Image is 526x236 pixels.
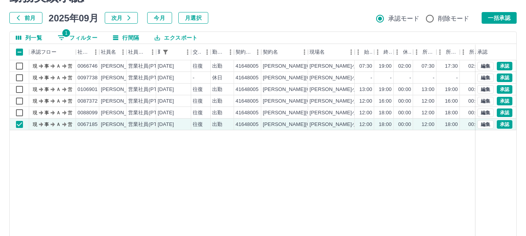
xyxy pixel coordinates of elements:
div: 勤務区分 [211,44,234,60]
button: 編集 [477,85,494,94]
div: 所定休憩 [460,44,483,60]
text: 事 [44,98,49,104]
div: 0087372 [77,98,98,105]
div: 社員番号 [76,44,99,60]
div: 00:00 [468,121,481,128]
div: 12:00 [422,109,435,117]
div: 休憩 [403,44,412,60]
div: 19:00 [445,86,458,93]
div: [DATE] [158,86,174,93]
div: 交通費 [191,44,211,60]
div: 営業社員(PT契約) [128,63,169,70]
div: 02:00 [468,63,481,70]
text: 営 [68,63,72,69]
div: 交通費 [193,44,201,60]
button: 今月 [147,12,172,24]
div: 営業社員(PT契約) [128,86,169,93]
button: 列選択 [10,32,48,44]
div: 00:00 [398,86,411,93]
div: 17:30 [445,63,458,70]
button: 月選択 [178,12,208,24]
text: 現 [33,63,37,69]
div: [PERSON_NAME]小子どもの家 [310,98,383,105]
button: 一括承認 [482,12,517,24]
div: 出勤 [212,63,222,70]
text: 事 [44,122,49,127]
div: 13:00 [422,86,435,93]
div: 07:30 [359,63,372,70]
div: 41648005 [236,86,259,93]
div: 休日 [212,74,222,82]
div: 承認フロー [29,44,76,60]
button: 次月 [105,12,138,24]
div: [PERSON_NAME][GEOGRAPHIC_DATA] [263,86,359,93]
div: 41648005 [236,98,259,105]
div: 00:00 [398,121,411,128]
div: - [410,74,411,82]
div: [PERSON_NAME] [101,86,143,93]
div: - [456,74,458,82]
text: 営 [68,75,72,80]
button: エクスポート [148,32,204,44]
div: 00:00 [468,98,481,105]
div: 休憩 [394,44,413,60]
div: - [433,74,435,82]
text: Ａ [56,75,61,80]
div: 現場名 [308,44,355,60]
div: 00:00 [398,109,411,117]
div: [PERSON_NAME] [101,109,143,117]
text: Ａ [56,122,61,127]
div: 往復 [193,98,203,105]
div: 往復 [193,86,203,93]
div: 12:00 [359,121,372,128]
div: 0106901 [77,86,98,93]
button: メニュー [117,46,129,58]
div: 16:00 [445,98,458,105]
button: フィルター表示 [160,47,171,58]
div: - [371,74,372,82]
div: [PERSON_NAME][GEOGRAPHIC_DATA] [263,121,359,128]
button: 編集 [477,62,494,70]
button: 承認 [497,85,512,94]
text: Ａ [56,87,61,92]
div: 承認フロー [31,44,56,60]
div: 12:00 [359,98,372,105]
div: 往復 [193,109,203,117]
div: 18:00 [445,121,458,128]
text: 営 [68,122,72,127]
div: 出勤 [212,98,222,105]
text: 事 [44,110,49,115]
button: 承認 [497,120,512,129]
div: [PERSON_NAME] [101,74,143,82]
div: 承認 [476,44,516,60]
text: 事 [44,75,49,80]
div: 00:00 [468,109,481,117]
span: 承認モード [388,14,420,23]
div: 所定開始 [413,44,436,60]
div: - [390,74,392,82]
div: 所定終業 [436,44,460,60]
button: 前月 [9,12,42,24]
div: 社員区分 [128,44,147,60]
div: 19:00 [379,86,392,93]
button: メニュー [182,46,194,58]
div: [DATE] [158,98,174,105]
div: 所定終業 [446,44,458,60]
div: [PERSON_NAME][GEOGRAPHIC_DATA] [263,74,359,82]
div: 1件のフィルターを適用中 [160,47,171,58]
button: メニュー [345,46,357,58]
div: 0066746 [77,63,98,70]
div: 営業社員(PT契約) [128,98,169,105]
div: [DATE] [158,63,174,70]
div: 営業社員(PT契約) [128,74,169,82]
text: 営 [68,87,72,92]
div: [PERSON_NAME] [101,63,143,70]
div: 社員区分 [127,44,156,60]
button: メニュー [225,46,236,58]
div: 0067185 [77,121,98,128]
div: 0097738 [77,74,98,82]
div: 勤務日 [156,44,191,60]
div: 勤務区分 [212,44,225,60]
div: 18:00 [379,121,392,128]
span: 1 [62,29,70,37]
